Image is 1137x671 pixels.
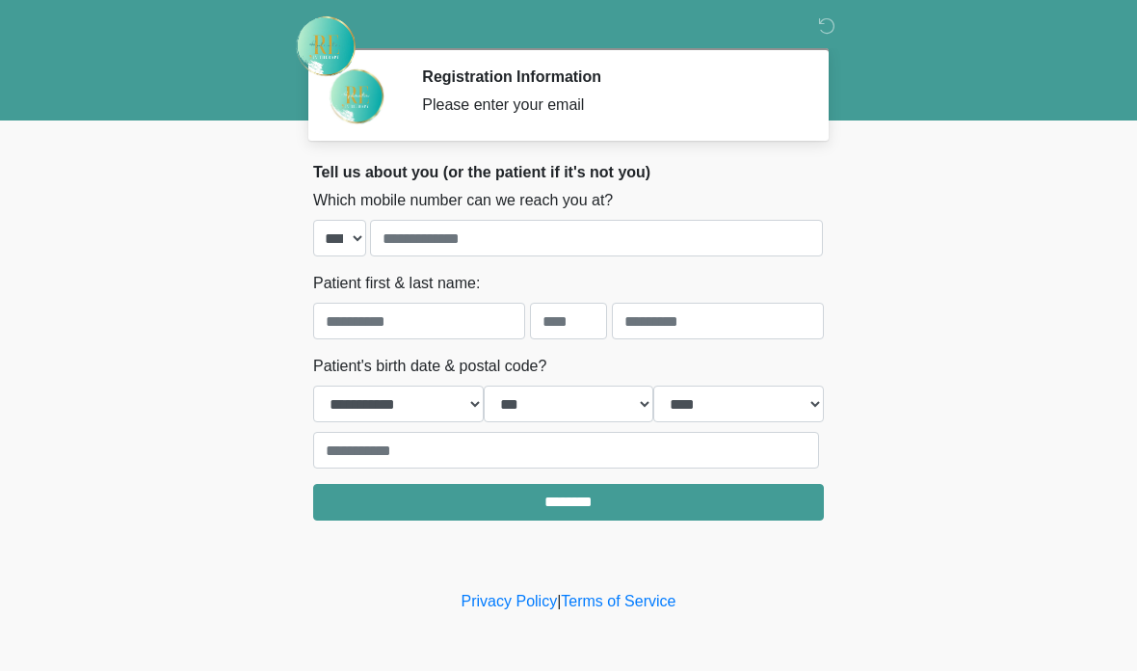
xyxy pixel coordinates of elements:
div: Please enter your email [422,94,795,117]
a: Privacy Policy [462,593,558,609]
label: Patient's birth date & postal code? [313,355,546,378]
a: Terms of Service [561,593,675,609]
h2: Tell us about you (or the patient if it's not you) [313,163,824,181]
a: | [557,593,561,609]
img: Agent Avatar [328,67,385,125]
label: Patient first & last name: [313,272,480,295]
label: Which mobile number can we reach you at? [313,189,613,212]
img: Rehydrate Aesthetics & Wellness Logo [294,14,357,78]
